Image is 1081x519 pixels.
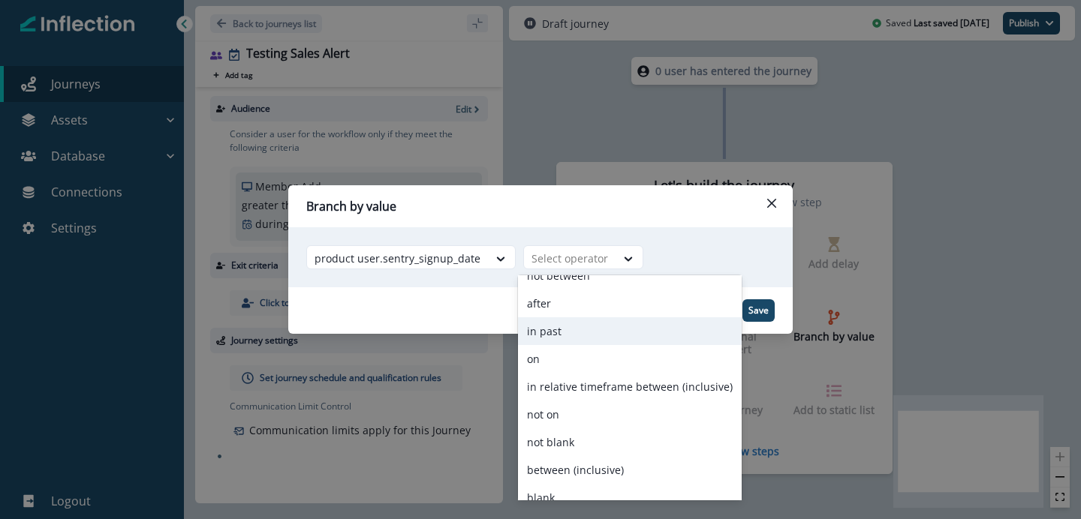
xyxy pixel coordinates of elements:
div: in relative timeframe between (inclusive) [518,373,742,400]
div: after [518,289,742,317]
button: Save [742,299,775,322]
p: Branch by value [306,197,396,215]
div: in past [518,317,742,345]
div: not on [518,400,742,428]
div: on [518,345,742,373]
div: not between [518,262,742,289]
p: Save [748,305,769,316]
div: not blank [518,428,742,456]
button: Close [760,191,784,215]
div: between (inclusive) [518,456,742,484]
div: blank [518,484,742,511]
